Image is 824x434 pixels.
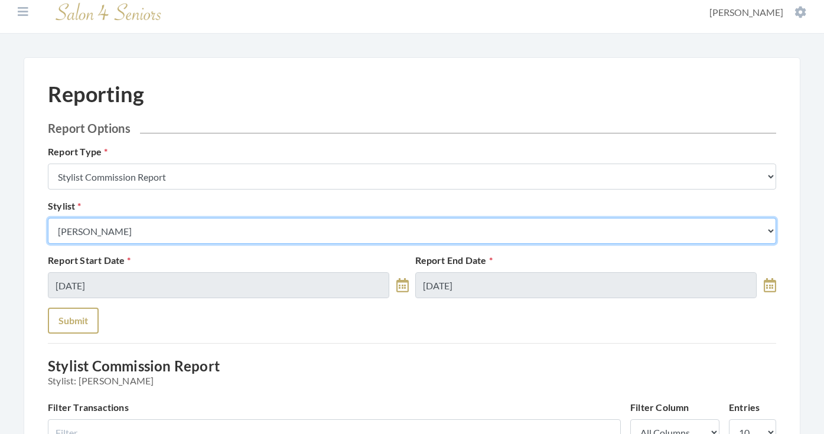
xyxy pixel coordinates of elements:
label: Filter Transactions [48,400,129,415]
label: Report Type [48,145,108,159]
h2: Report Options [48,121,776,135]
label: Entries [729,400,760,415]
input: Select Date [415,272,757,298]
label: Report End Date [415,253,493,267]
label: Report Start Date [48,253,131,267]
label: Stylist [48,199,82,213]
h1: Reporting [48,81,144,107]
button: [PERSON_NAME] [706,6,810,19]
button: Submit [48,308,99,334]
span: Stylist: [PERSON_NAME] [48,375,776,386]
h3: Stylist Commission Report [48,358,776,386]
label: Filter Column [630,400,689,415]
input: Select Date [48,272,389,298]
a: toggle [396,272,409,298]
span: [PERSON_NAME] [709,6,783,18]
a: toggle [764,272,776,298]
